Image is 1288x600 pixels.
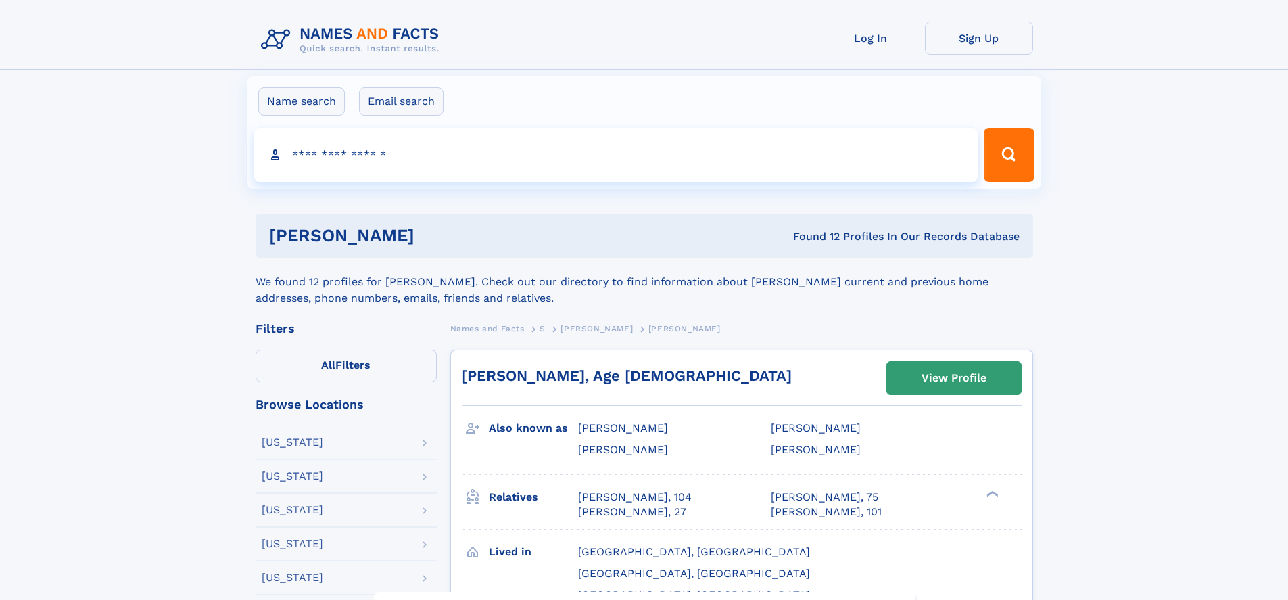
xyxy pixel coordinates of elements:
[604,229,1020,244] div: Found 12 Profiles In Our Records Database
[262,538,323,549] div: [US_STATE]
[578,567,810,580] span: [GEOGRAPHIC_DATA], [GEOGRAPHIC_DATA]
[578,490,692,505] a: [PERSON_NAME], 104
[560,324,633,333] span: [PERSON_NAME]
[540,324,546,333] span: S
[922,363,986,394] div: View Profile
[262,437,323,448] div: [US_STATE]
[817,22,925,55] a: Log In
[321,359,335,371] span: All
[578,421,668,434] span: [PERSON_NAME]
[983,489,999,498] div: ❯
[771,421,861,434] span: [PERSON_NAME]
[578,505,686,520] a: [PERSON_NAME], 27
[254,128,978,182] input: search input
[648,324,721,333] span: [PERSON_NAME]
[771,443,861,456] span: [PERSON_NAME]
[540,320,546,337] a: S
[262,471,323,482] div: [US_STATE]
[489,540,578,563] h3: Lived in
[489,417,578,440] h3: Also known as
[560,320,633,337] a: [PERSON_NAME]
[771,505,882,520] a: [PERSON_NAME], 101
[578,443,668,456] span: [PERSON_NAME]
[925,22,1033,55] a: Sign Up
[258,87,345,116] label: Name search
[256,350,437,382] label: Filters
[359,87,444,116] label: Email search
[256,398,437,411] div: Browse Locations
[887,362,1021,394] a: View Profile
[256,22,450,58] img: Logo Names and Facts
[984,128,1034,182] button: Search Button
[256,258,1033,306] div: We found 12 profiles for [PERSON_NAME]. Check out our directory to find information about [PERSON...
[269,227,604,244] h1: [PERSON_NAME]
[256,323,437,335] div: Filters
[462,367,792,384] a: [PERSON_NAME], Age [DEMOGRAPHIC_DATA]
[771,490,878,505] a: [PERSON_NAME], 75
[262,505,323,515] div: [US_STATE]
[578,545,810,558] span: [GEOGRAPHIC_DATA], [GEOGRAPHIC_DATA]
[262,572,323,583] div: [US_STATE]
[489,486,578,509] h3: Relatives
[450,320,525,337] a: Names and Facts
